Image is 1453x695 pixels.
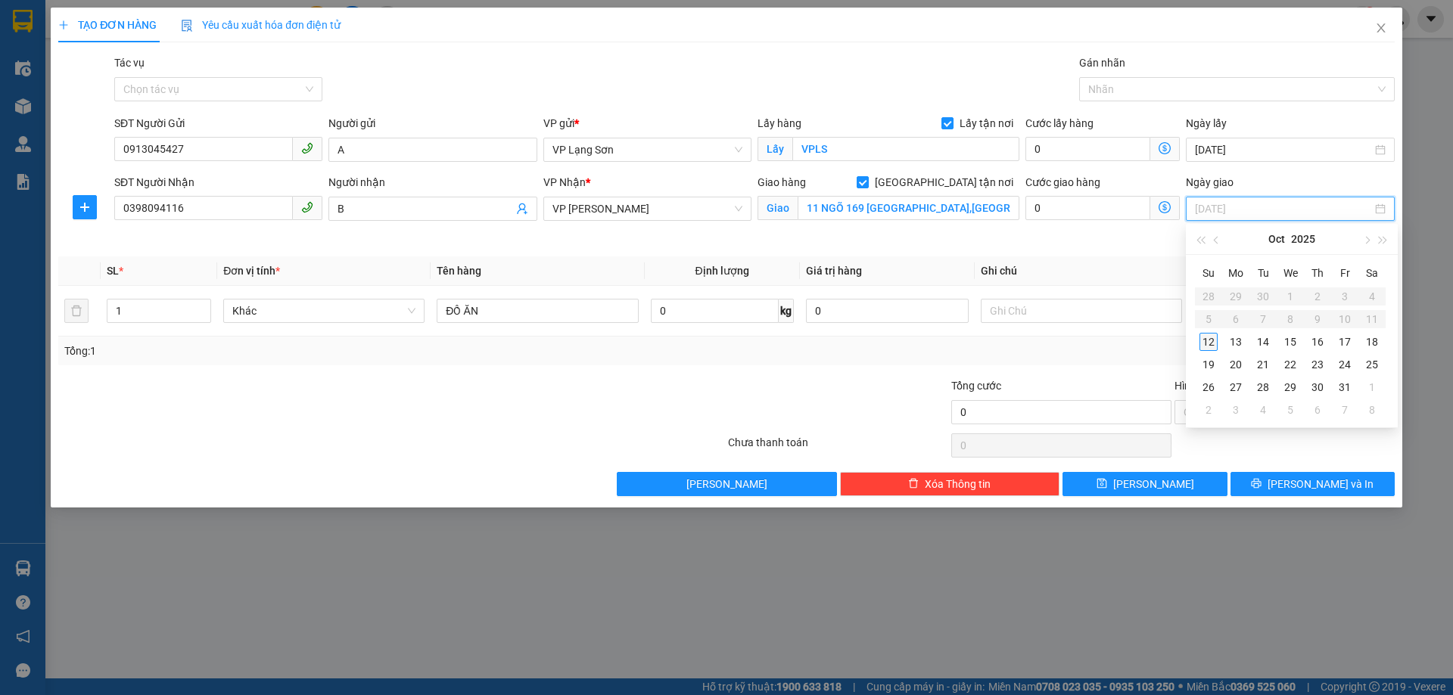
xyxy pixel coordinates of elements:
div: 24 [1336,355,1354,374]
div: 30 [1308,378,1327,396]
div: 16 [1308,333,1327,351]
span: Lấy tận nơi [954,115,1019,132]
span: Giá trị hàng [806,265,862,277]
th: Sa [1358,261,1386,285]
div: 8 [1363,401,1381,419]
span: [GEOGRAPHIC_DATA] tận nơi [869,174,1019,191]
span: [PERSON_NAME] [1113,476,1194,492]
div: Tổng: 1 [64,343,561,359]
td: 2025-11-01 [1358,376,1386,399]
div: 18 [1363,333,1381,351]
button: Close [1360,8,1402,50]
label: Tác vụ [114,57,145,69]
th: We [1277,261,1304,285]
td: 2025-10-23 [1304,353,1331,376]
div: 27 [1227,378,1245,396]
div: Người nhận [328,174,537,191]
div: 2 [1199,401,1218,419]
td: 2025-10-13 [1222,330,1249,353]
input: Ngày giao [1195,200,1371,217]
span: SL [107,265,119,277]
div: 25 [1363,355,1381,374]
td: 2025-10-24 [1331,353,1358,376]
span: TẠO ĐƠN HÀNG [58,19,157,31]
span: delete [908,478,919,490]
div: 3 [1227,401,1245,419]
td: 2025-10-27 [1222,376,1249,399]
div: VP gửi [543,115,751,132]
td: 2025-10-19 [1195,353,1222,376]
div: 12 [1199,333,1218,351]
span: Lấy hàng [758,117,801,129]
span: VP Minh Khai [552,197,742,220]
span: plus [73,201,96,213]
span: plus [58,20,69,30]
div: SĐT Người Gửi [114,115,322,132]
div: 22 [1281,355,1299,374]
div: 4 [1254,401,1272,419]
div: Người gửi [328,115,537,132]
td: 2025-10-14 [1249,330,1277,353]
div: 1 [1363,378,1381,396]
button: deleteXóa Thông tin [840,472,1060,496]
div: 17 [1336,333,1354,351]
span: Giao hàng [758,176,806,188]
th: Th [1304,261,1331,285]
span: close [1375,22,1387,34]
td: 2025-11-06 [1304,399,1331,421]
div: SĐT Người Nhận [114,174,322,191]
span: Tổng cước [951,380,1001,392]
div: 28 [1254,378,1272,396]
td: 2025-10-18 [1358,330,1386,353]
button: Oct [1268,224,1285,254]
button: delete [64,299,89,323]
td: 2025-10-17 [1331,330,1358,353]
td: 2025-10-28 [1249,376,1277,399]
div: Chưa thanh toán [726,434,950,461]
span: dollar-circle [1159,142,1171,154]
input: Ngày lấy [1195,141,1371,158]
input: Ghi Chú [981,299,1182,323]
div: 7 [1336,401,1354,419]
th: Ghi chú [975,256,1188,286]
div: 5 [1281,401,1299,419]
span: save [1097,478,1107,490]
span: Yêu cầu xuất hóa đơn điện tử [181,19,341,31]
input: Giao tận nơi [798,196,1019,220]
td: 2025-11-08 [1358,399,1386,421]
input: Cước giao hàng [1025,196,1150,220]
span: user-add [516,203,528,215]
label: Hình thức thanh toán [1175,380,1275,392]
span: VP Lạng Sơn [552,138,742,161]
span: Khác [232,299,415,322]
button: plus [73,195,97,219]
td: 2025-10-15 [1277,330,1304,353]
span: kg [779,299,794,323]
span: Định lượng [695,265,749,277]
div: 26 [1199,378,1218,396]
th: Fr [1331,261,1358,285]
td: 2025-10-25 [1358,353,1386,376]
span: Lấy [758,137,792,161]
span: Giao [758,196,798,220]
th: Mo [1222,261,1249,285]
td: 2025-10-20 [1222,353,1249,376]
div: 31 [1336,378,1354,396]
span: Xóa Thông tin [925,476,991,492]
td: 2025-11-02 [1195,399,1222,421]
img: icon [181,20,193,32]
span: [PERSON_NAME] [686,476,767,492]
td: 2025-11-05 [1277,399,1304,421]
div: 29 [1281,378,1299,396]
div: 19 [1199,355,1218,374]
input: Lấy tận nơi [792,137,1019,161]
td: 2025-10-12 [1195,330,1222,353]
label: Ngày giao [1186,176,1234,188]
td: 2025-10-21 [1249,353,1277,376]
span: phone [301,142,313,154]
td: 2025-10-26 [1195,376,1222,399]
span: Tên hàng [437,265,481,277]
td: 2025-10-30 [1304,376,1331,399]
div: 13 [1227,333,1245,351]
label: Cước lấy hàng [1025,117,1094,129]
